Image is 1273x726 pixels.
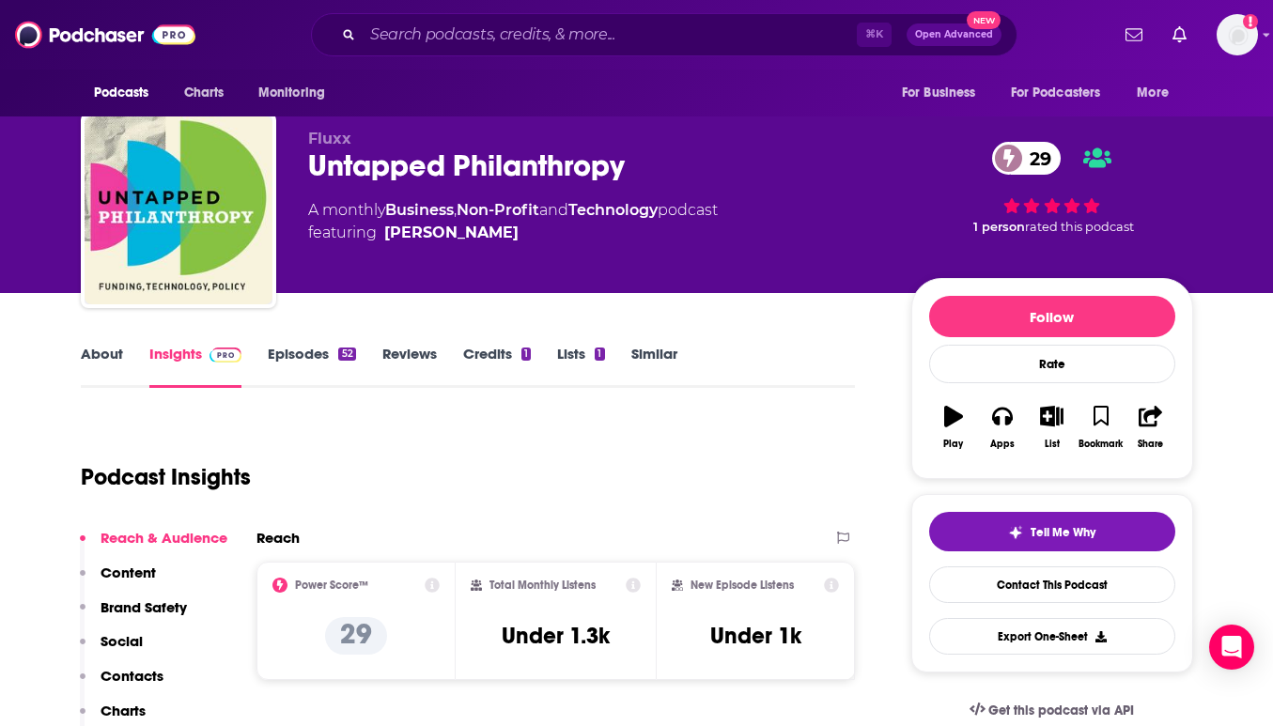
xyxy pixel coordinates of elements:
[915,30,993,39] span: Open Advanced
[1079,439,1123,450] div: Bookmark
[973,220,1025,234] span: 1 person
[1137,80,1169,106] span: More
[990,439,1015,450] div: Apps
[943,439,963,450] div: Play
[15,17,195,53] img: Podchaser - Follow, Share and Rate Podcasts
[256,529,300,547] h2: Reach
[489,579,596,592] h2: Total Monthly Listens
[384,222,519,244] div: [PERSON_NAME]
[457,201,539,219] a: Non-Profit
[1027,394,1076,461] button: List
[94,80,149,106] span: Podcasts
[992,142,1061,175] a: 29
[382,345,437,388] a: Reviews
[149,345,242,388] a: InsightsPodchaser Pro
[80,529,227,564] button: Reach & Audience
[1031,525,1095,540] span: Tell Me Why
[311,13,1017,56] div: Search podcasts, credits, & more...
[1165,19,1194,51] a: Show notifications dropdown
[308,130,351,147] span: Fluxx
[1217,14,1258,55] button: Show profile menu
[595,348,604,361] div: 1
[101,564,156,581] p: Content
[101,702,146,719] p: Charts
[929,296,1175,337] button: Follow
[911,130,1193,246] div: 29 1 personrated this podcast
[1025,220,1134,234] span: rated this podcast
[710,622,801,650] h3: Under 1k
[902,80,976,106] span: For Business
[929,618,1175,655] button: Export One-Sheet
[308,199,718,244] div: A monthly podcast
[929,345,1175,383] div: Rate
[81,463,251,491] h1: Podcast Insights
[557,345,604,388] a: Lists1
[1209,625,1254,670] div: Open Intercom Messenger
[1217,14,1258,55] span: Logged in as TrevorC
[502,622,610,650] h3: Under 1.3k
[889,75,1000,111] button: open menu
[308,222,718,244] span: featuring
[81,75,174,111] button: open menu
[929,394,978,461] button: Play
[295,579,368,592] h2: Power Score™
[454,201,457,219] span: ,
[691,579,794,592] h2: New Episode Listens
[539,201,568,219] span: and
[1243,14,1258,29] svg: Add a profile image
[80,564,156,598] button: Content
[338,348,355,361] div: 52
[1118,19,1150,51] a: Show notifications dropdown
[999,75,1128,111] button: open menu
[363,20,857,50] input: Search podcasts, credits, & more...
[1138,439,1163,450] div: Share
[978,394,1027,461] button: Apps
[1008,525,1023,540] img: tell me why sparkle
[1011,142,1061,175] span: 29
[929,512,1175,551] button: tell me why sparkleTell Me Why
[967,11,1001,29] span: New
[463,345,531,388] a: Credits1
[101,598,187,616] p: Brand Safety
[1011,80,1101,106] span: For Podcasters
[101,529,227,547] p: Reach & Audience
[80,598,187,633] button: Brand Safety
[631,345,677,388] a: Similar
[385,201,454,219] a: Business
[1217,14,1258,55] img: User Profile
[907,23,1001,46] button: Open AdvancedNew
[85,116,272,304] img: Untapped Philanthropy
[1077,394,1126,461] button: Bookmark
[245,75,349,111] button: open menu
[268,345,355,388] a: Episodes52
[568,201,658,219] a: Technology
[258,80,325,106] span: Monitoring
[1124,75,1192,111] button: open menu
[1126,394,1174,461] button: Share
[80,667,163,702] button: Contacts
[172,75,236,111] a: Charts
[101,667,163,685] p: Contacts
[210,348,242,363] img: Podchaser Pro
[81,345,123,388] a: About
[80,632,143,667] button: Social
[857,23,892,47] span: ⌘ K
[325,617,387,655] p: 29
[101,632,143,650] p: Social
[929,566,1175,603] a: Contact This Podcast
[988,703,1134,718] span: Get this podcast via API
[184,80,225,106] span: Charts
[521,348,531,361] div: 1
[1045,439,1060,450] div: List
